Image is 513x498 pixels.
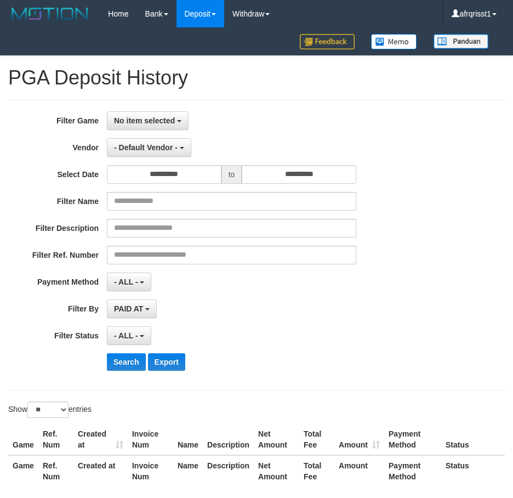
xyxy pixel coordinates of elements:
[107,299,157,318] button: PAID AT
[107,273,151,291] button: - ALL -
[8,455,38,486] th: Game
[148,353,185,371] button: Export
[254,455,299,486] th: Net Amount
[27,401,69,418] select: Showentries
[114,331,138,340] span: - ALL -
[8,424,38,455] th: Game
[371,34,417,49] img: Button%20Memo.svg
[441,455,505,486] th: Status
[114,304,143,313] span: PAID AT
[441,424,505,455] th: Status
[384,455,441,486] th: Payment Method
[221,165,242,184] span: to
[254,424,299,455] th: Net Amount
[8,5,92,22] img: MOTION_logo.png
[107,138,191,157] button: - Default Vendor -
[299,424,334,455] th: Total Fee
[38,455,73,486] th: Ref. Num
[203,424,254,455] th: Description
[73,455,128,486] th: Created at
[334,455,384,486] th: Amount
[128,455,173,486] th: Invoice Num
[300,34,355,49] img: Feedback.jpg
[203,455,254,486] th: Description
[299,455,334,486] th: Total Fee
[107,326,151,345] button: - ALL -
[384,424,441,455] th: Payment Method
[114,278,138,286] span: - ALL -
[8,401,92,418] label: Show entries
[173,424,203,455] th: Name
[114,143,178,152] span: - Default Vendor -
[73,424,128,455] th: Created at
[107,111,189,130] button: No item selected
[434,34,488,49] img: panduan.png
[173,455,203,486] th: Name
[38,424,73,455] th: Ref. Num
[334,424,384,455] th: Amount
[114,116,175,125] span: No item selected
[107,353,146,371] button: Search
[8,67,505,89] h1: PGA Deposit History
[128,424,173,455] th: Invoice Num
